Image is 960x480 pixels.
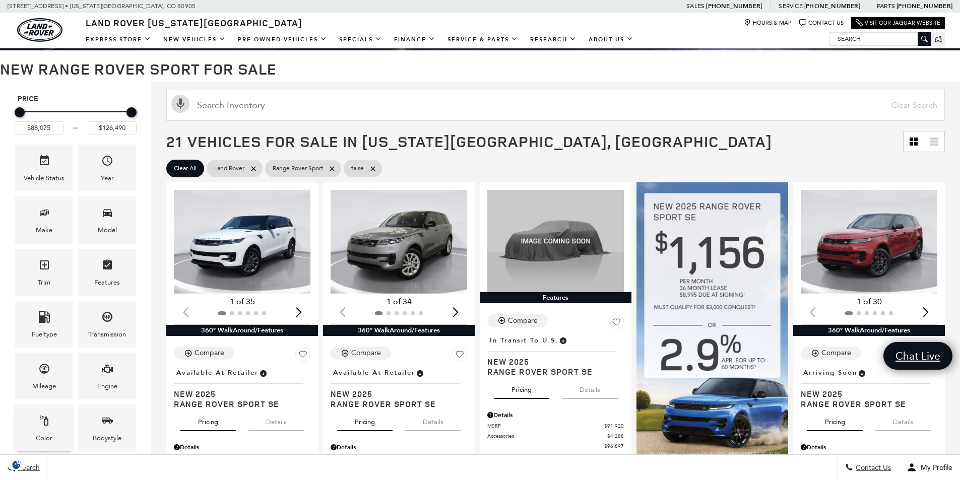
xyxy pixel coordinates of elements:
a: [STREET_ADDRESS] • [US_STATE][GEOGRAPHIC_DATA], CO 80905 [8,3,196,10]
a: Chat Live [883,342,952,370]
div: ModelModel [78,196,136,243]
div: Make [36,225,52,236]
img: 2025 Land Rover Range Rover Sport SE 1 [801,190,939,294]
div: Compare [351,349,381,358]
div: EngineEngine [78,353,136,399]
div: Fueltype [32,329,57,340]
img: 2025 Land Rover Range Rover Sport SE 1 [174,190,312,294]
div: ColorColor [15,404,73,451]
button: Save Vehicle [452,347,467,366]
div: Mileage [32,381,56,392]
a: MSRP $91,920 [487,422,624,430]
div: Next slide [292,301,305,323]
input: Search Inventory [166,90,945,121]
div: Transmission [88,329,126,340]
a: Available at RetailerNew 2025Range Rover Sport SE [331,366,467,409]
span: My Profile [917,463,952,472]
span: Trim [38,256,50,277]
span: $91,920 [604,422,624,430]
span: false [351,162,364,175]
span: Model [101,204,113,225]
span: Accessories [487,432,607,440]
span: Clear All [174,162,197,175]
a: [PHONE_NUMBER] [804,2,860,10]
span: Range Rover Sport SE [801,399,930,409]
div: Bodystyle [93,433,121,444]
div: Compare [195,349,224,358]
span: Vehicle is in stock and ready for immediate delivery. Due to demand, availability is subject to c... [259,367,268,378]
span: Range Rover Sport SE [487,367,616,377]
span: Service [779,3,802,10]
span: Features [101,256,113,277]
a: $96,897 [487,442,624,450]
div: TrimTrim [15,249,73,296]
span: $96,897 [604,442,624,450]
input: Search [830,33,931,45]
a: In Transit to U.S.New 2025Range Rover Sport SE [487,333,624,377]
span: New 2025 [331,389,460,399]
a: New Vehicles [157,31,232,48]
a: Research [524,31,583,48]
a: Service & Parts [441,31,524,48]
div: Model [98,225,117,236]
nav: Main Navigation [80,31,639,48]
div: Minimum Price [15,107,25,117]
a: Land Rover [US_STATE][GEOGRAPHIC_DATA] [80,17,308,29]
span: Vehicle has shipped from factory of origin. Estimated time of delivery to Retailer is on average ... [558,335,567,346]
div: YearYear [78,145,136,191]
span: Sales [686,3,705,10]
div: 360° WalkAround/Features [166,325,318,336]
div: 360° WalkAround/Features [793,325,945,336]
img: 2025 Land Rover Range Rover Sport SE [487,190,624,292]
div: MileageMileage [15,353,73,399]
span: New 2025 [174,389,303,399]
div: FeaturesFeatures [78,249,136,296]
button: pricing tab [337,409,393,431]
span: Engine [101,360,113,381]
span: Available at Retailer [176,367,259,378]
div: Price [15,104,137,134]
span: Available at Retailer [333,367,415,378]
div: Pricing Details - Range Rover Sport SE [801,443,937,452]
a: [PHONE_NUMBER] [897,2,952,10]
a: Visit Our Jaguar Website [856,19,940,27]
div: 1 of 34 [331,296,467,307]
img: Opt-Out Icon [5,459,28,470]
img: 2025 Land Rover Range Rover Sport SE 1 [331,190,469,294]
a: [PHONE_NUMBER] [706,2,762,10]
span: New 2025 [487,357,616,367]
a: Arriving SoonNew 2025Range Rover Sport SE [801,366,937,409]
button: Save Vehicle [609,314,624,333]
span: Range Rover Sport SE [174,399,303,409]
a: land-rover [17,18,62,42]
div: FueltypeFueltype [15,301,73,348]
span: MSRP [487,422,604,430]
div: 1 of 35 [174,296,310,307]
div: Color [36,433,52,444]
button: Compare Vehicle [487,314,548,327]
span: Vehicle [38,152,50,173]
span: Vehicle is in stock and ready for immediate delivery. Due to demand, availability is subject to c... [415,367,424,378]
div: Compare [821,349,851,358]
span: New 2025 [801,389,930,399]
span: Land Rover [US_STATE][GEOGRAPHIC_DATA] [86,17,302,29]
a: Specials [333,31,388,48]
div: Maximum Price [126,107,137,117]
div: BodystyleBodystyle [78,404,136,451]
div: Pricing Details - Range Rover Sport SE [487,410,624,420]
div: 1 / 2 [174,190,312,294]
div: 1 / 2 [331,190,469,294]
div: Features [94,277,120,288]
span: Range Rover Sport SE [331,399,460,409]
span: Chat Live [890,349,945,363]
a: Hours & Map [744,19,792,27]
span: $4,288 [607,432,624,440]
span: Parts [877,3,895,10]
a: Pre-Owned Vehicles [232,31,333,48]
span: Make [38,204,50,225]
div: Vehicle Status [24,173,65,184]
div: 360° WalkAround/Features [323,325,475,336]
h5: Price [18,95,134,104]
span: Land Rover [214,162,244,175]
div: MakeMake [15,196,73,243]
